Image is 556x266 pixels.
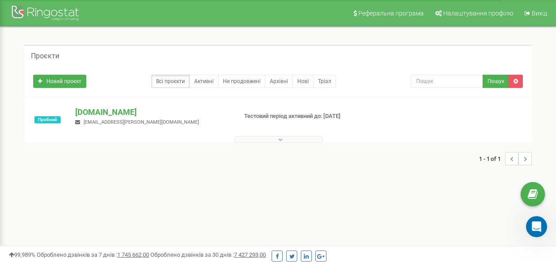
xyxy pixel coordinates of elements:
p: Тестовий період активний до: [DATE] [244,112,357,121]
span: 99,989% [9,251,35,258]
a: Нові [292,75,314,88]
a: Новий проєкт [33,75,86,88]
iframe: Intercom live chat [526,216,547,237]
span: [EMAIL_ADDRESS][PERSON_NAME][DOMAIN_NAME] [84,119,199,125]
nav: ... [479,143,532,174]
span: Вихід [532,10,547,17]
h5: Проєкти [31,52,59,60]
span: 1 - 1 of 1 [479,152,505,165]
a: Активні [189,75,219,88]
span: Оброблено дзвінків за 7 днів : [37,251,149,258]
a: Всі проєкти [151,75,190,88]
span: Реферальна програма [358,10,424,17]
a: Не продовжені [218,75,265,88]
u: 1 745 662,00 [117,251,149,258]
button: Пошук [483,75,509,88]
input: Пошук [410,75,483,88]
a: Архівні [265,75,293,88]
a: Тріал [313,75,336,88]
u: 7 427 293,00 [234,251,266,258]
p: [DOMAIN_NAME] [75,106,230,118]
span: Пробний [35,116,61,123]
span: Налаштування профілю [443,10,513,17]
span: Оброблено дзвінків за 30 днів : [150,251,266,258]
